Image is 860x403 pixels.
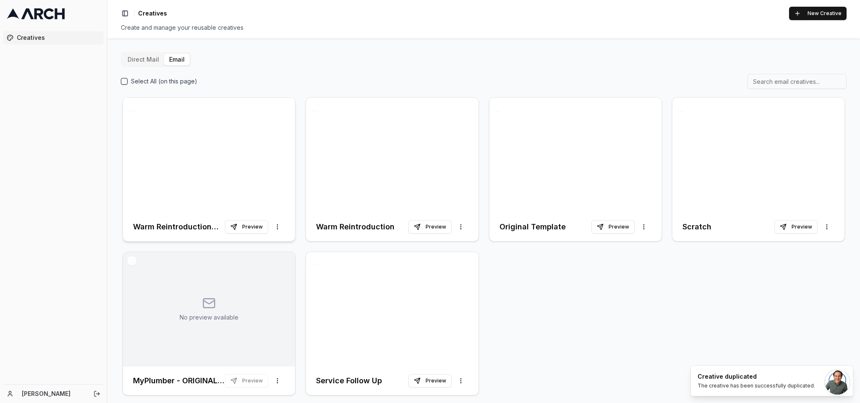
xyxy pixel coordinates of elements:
button: New Creative [789,7,847,20]
h3: Warm Reintroduction (Copy) [133,221,225,233]
div: Create and manage your reusable creatives [121,23,847,32]
nav: breadcrumb [138,9,167,18]
h3: Service Follow Up [316,375,382,387]
button: Preview [408,220,452,234]
div: The creative has been successfully duplicated. [698,382,815,389]
span: Creatives [17,34,100,42]
button: Preview [591,220,635,234]
div: Creative duplicated [698,372,815,381]
h3: Scratch [682,221,711,233]
a: [PERSON_NAME] [22,390,84,398]
button: Direct Mail [123,54,164,65]
button: Email [164,54,190,65]
button: Preview [408,374,452,387]
h3: Original Template [499,221,566,233]
h3: Warm Reintroduction [316,221,395,233]
svg: No creative preview [202,296,216,310]
button: Preview [225,220,268,234]
label: Select All (on this page) [131,77,197,86]
a: Open chat [825,369,850,395]
button: Preview [774,220,818,234]
p: No preview available [180,313,238,322]
span: Creatives [138,9,167,18]
button: Log out [91,388,103,400]
a: Creatives [3,31,104,44]
h3: MyPlumber - ORIGINAL TEMPLATE [133,375,225,387]
input: Search email creatives... [748,74,847,89]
